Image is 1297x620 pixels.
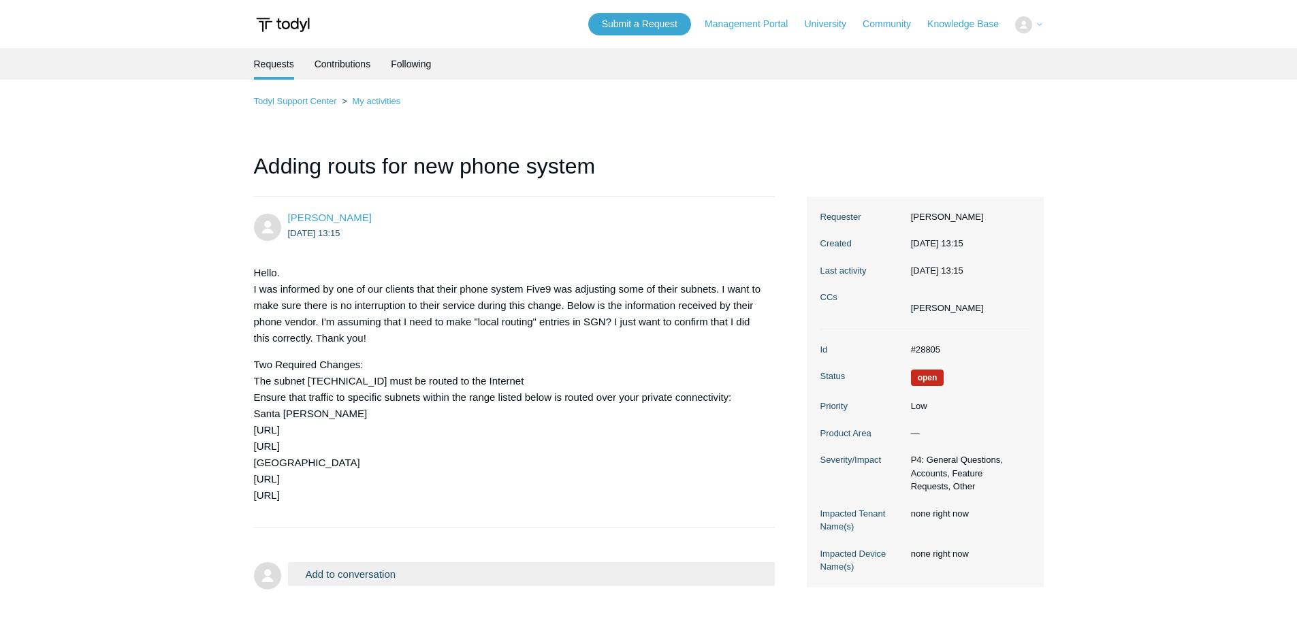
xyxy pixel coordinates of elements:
span: We are working on a response for you [911,370,944,386]
a: [PERSON_NAME] [288,212,372,223]
img: Todyl Support Center Help Center home page [254,12,312,37]
dd: P4: General Questions, Accounts, Feature Requests, Other [904,453,1030,493]
dd: [PERSON_NAME] [904,210,1030,224]
a: Contributions [315,48,371,80]
time: 2025-10-09T13:15:48+00:00 [911,238,963,248]
button: Add to conversation [288,562,775,586]
a: Management Portal [705,17,801,31]
p: Two Required Changes: The subnet [TECHNICAL_ID] must be routed to the Internet Ensure that traffi... [254,357,762,504]
dt: Created [820,237,904,250]
a: University [804,17,859,31]
h1: Adding routs for new phone system [254,150,775,197]
time: 2025-10-09T13:15:48Z [288,228,340,238]
a: Community [863,17,925,31]
li: My activities [339,96,400,106]
a: Submit a Request [588,13,691,35]
a: My activities [352,96,400,106]
a: Knowledge Base [927,17,1012,31]
dd: none right now [904,547,1030,561]
dd: #28805 [904,343,1030,357]
dt: Severity/Impact [820,453,904,467]
dd: none right now [904,507,1030,521]
dd: Low [904,399,1030,413]
time: 2025-10-09T13:15:48+00:00 [911,265,963,276]
a: Todyl Support Center [254,96,337,106]
p: Hello. I was informed by one of our clients that their phone system Five9 was adjusting some of t... [254,265,762,346]
dt: Priority [820,399,904,413]
dt: Status [820,370,904,383]
dt: Impacted Device Name(s) [820,547,904,574]
li: Todyl Support Center [254,96,340,106]
dd: — [904,427,1030,440]
a: Following [391,48,431,80]
li: Alex Sosa [911,301,984,315]
dt: Last activity [820,264,904,278]
span: Alex Sosa [288,212,372,223]
dt: Product Area [820,427,904,440]
dt: Impacted Tenant Name(s) [820,507,904,534]
dt: Requester [820,210,904,224]
dt: CCs [820,291,904,304]
dt: Id [820,343,904,357]
li: Requests [254,48,294,80]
